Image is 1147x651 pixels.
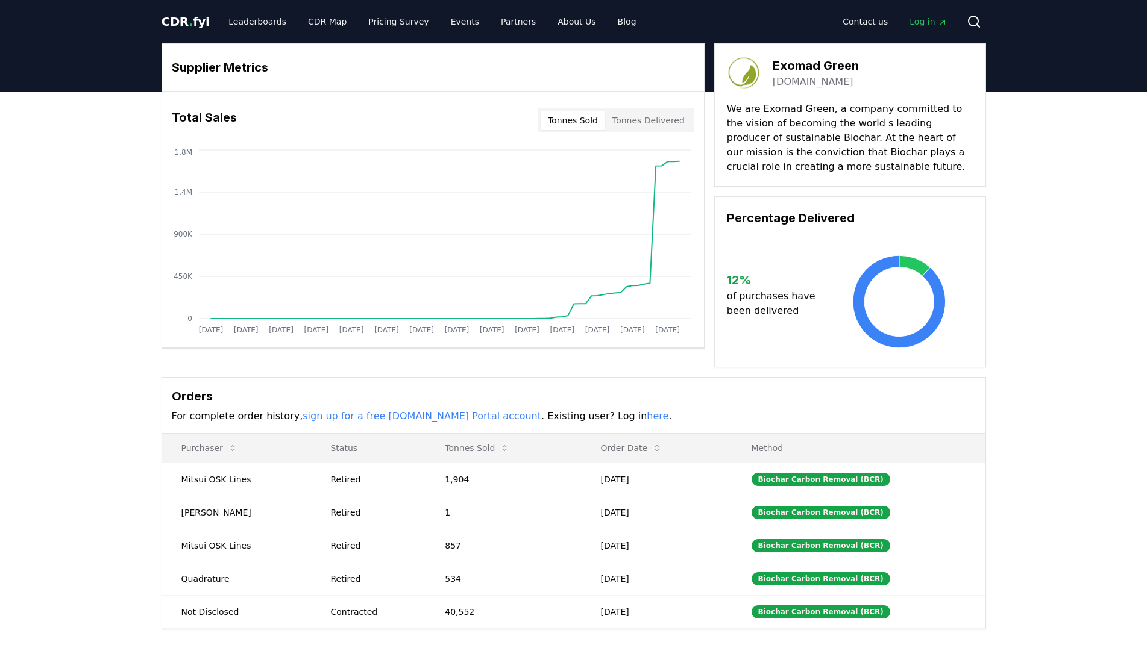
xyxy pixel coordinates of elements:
[608,11,646,33] a: Blog
[900,11,957,33] a: Log in
[585,326,609,334] tspan: [DATE]
[162,529,312,562] td: Mitsui OSK Lines
[162,496,312,529] td: [PERSON_NAME]
[330,540,416,552] div: Retired
[162,595,312,628] td: Not Disclosed
[426,496,581,529] td: 1
[172,436,247,460] button: Purchaser
[581,496,732,529] td: [DATE]
[605,111,692,130] button: Tonnes Delivered
[330,606,416,618] div: Contracted
[233,326,258,334] tspan: [DATE]
[581,529,732,562] td: [DATE]
[219,11,646,33] nav: Main
[172,409,976,423] p: For complete order history, . Existing user? Log in .
[752,572,890,585] div: Biochar Carbon Removal (BCR)
[444,326,469,334] tspan: [DATE]
[581,595,732,628] td: [DATE]
[174,148,192,157] tspan: 1.8M
[655,326,680,334] tspan: [DATE]
[773,57,859,75] h3: Exomad Green
[435,436,519,460] button: Tonnes Sold
[162,463,312,496] td: Mitsui OSK Lines
[752,473,890,486] div: Biochar Carbon Removal (BCR)
[742,442,976,454] p: Method
[479,326,504,334] tspan: [DATE]
[752,539,890,552] div: Biochar Carbon Removal (BCR)
[833,11,957,33] nav: Main
[409,326,434,334] tspan: [DATE]
[187,314,192,323] tspan: 0
[773,75,853,89] a: [DOMAIN_NAME]
[515,326,539,334] tspan: [DATE]
[304,326,328,334] tspan: [DATE]
[550,326,574,334] tspan: [DATE]
[491,11,545,33] a: Partners
[172,58,694,76] h3: Supplier Metrics
[198,326,223,334] tspan: [DATE]
[269,326,294,334] tspan: [DATE]
[910,16,947,28] span: Log in
[219,11,296,33] a: Leaderboards
[162,14,210,29] span: CDR fyi
[426,595,581,628] td: 40,552
[298,11,356,33] a: CDR Map
[189,14,193,29] span: .
[162,562,312,595] td: Quadrature
[752,506,890,519] div: Biochar Carbon Removal (BCR)
[441,11,489,33] a: Events
[172,108,237,132] h3: Total Sales
[321,442,416,454] p: Status
[426,562,581,595] td: 534
[581,562,732,595] td: [DATE]
[330,573,416,585] div: Retired
[339,326,363,334] tspan: [DATE]
[303,410,541,422] a: sign up for a free [DOMAIN_NAME] Portal account
[426,529,581,562] td: 857
[727,289,825,318] p: of purchases have been delivered
[174,272,193,281] tspan: 450K
[620,326,645,334] tspan: [DATE]
[330,473,416,485] div: Retired
[174,188,192,196] tspan: 1.4M
[162,13,210,30] a: CDR.fyi
[359,11,438,33] a: Pricing Survey
[374,326,399,334] tspan: [DATE]
[591,436,671,460] button: Order Date
[727,209,973,227] h3: Percentage Delivered
[548,11,605,33] a: About Us
[581,463,732,496] td: [DATE]
[727,271,825,289] h3: 12 %
[426,463,581,496] td: 1,904
[647,410,668,422] a: here
[174,230,193,238] tspan: 900K
[727,102,973,174] p: We are Exomad Green, a company committed to the vision of becoming the world s leading producer o...
[727,56,761,90] img: Exomad Green-logo
[541,111,605,130] button: Tonnes Sold
[330,506,416,519] div: Retired
[172,387,976,405] h3: Orders
[752,605,890,618] div: Biochar Carbon Removal (BCR)
[833,11,897,33] a: Contact us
